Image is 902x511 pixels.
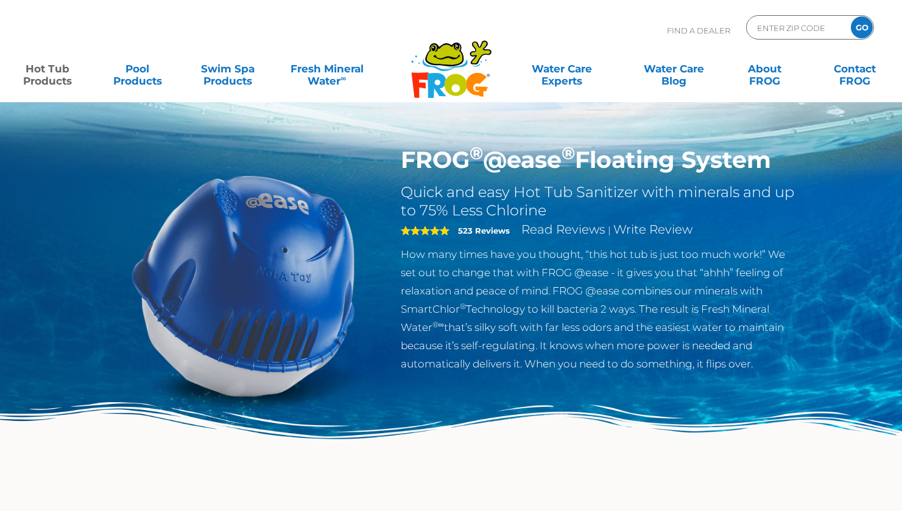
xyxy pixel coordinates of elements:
a: ContactFROG [820,57,890,81]
a: PoolProducts [102,57,172,81]
a: Water CareBlog [639,57,709,81]
h2: Quick and easy Hot Tub Sanitizer with minerals and up to 75% Less Chlorine [401,183,798,220]
span: 5 [401,226,449,235]
h1: FROG @ease Floating System [401,146,798,174]
a: Write Review [613,222,692,237]
a: Water CareExperts [505,57,619,81]
a: AboutFROG [729,57,799,81]
a: Read Reviews [521,222,605,237]
sup: ®∞ [432,320,444,329]
a: Swim SpaProducts [192,57,262,81]
sup: ® [562,142,575,164]
p: How many times have you thought, “this hot tub is just too much work!” We set out to change that ... [401,245,798,373]
strong: 523 Reviews [458,226,510,235]
sup: ∞ [340,74,346,83]
input: GO [851,16,873,38]
sup: ® [470,142,483,164]
img: Frog Products Logo [404,24,498,99]
a: Hot TubProducts [12,57,82,81]
p: Find A Dealer [667,15,730,46]
a: Fresh MineralWater∞ [283,57,371,81]
img: hot-tub-product-atease-system.png [104,146,383,425]
span: | [608,224,611,236]
sup: ® [460,302,466,311]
